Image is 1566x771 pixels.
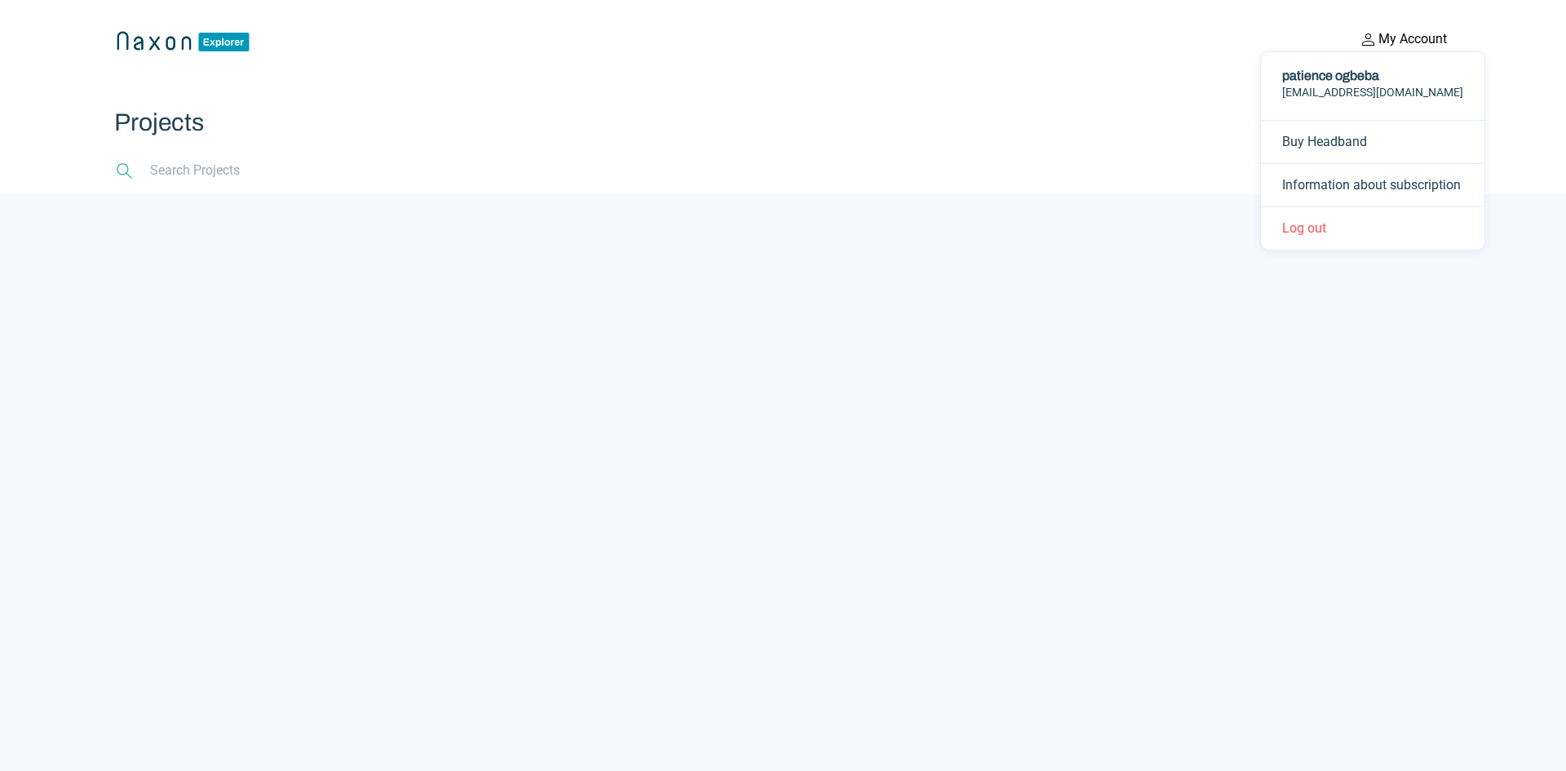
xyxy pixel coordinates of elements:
button: Log out [1261,206,1484,250]
img: account.png [1359,29,1378,49]
img: naxon_small_logo_2.png [114,29,252,53]
button: My Account [1354,29,1452,50]
div: patience ogbeba [1282,67,1463,84]
div: [EMAIL_ADDRESS][DOMAIN_NAME] [1282,80,1463,105]
div: Projects [114,110,783,135]
button: Information about subscription [1261,163,1484,206]
button: Buy Headband [1261,120,1484,163]
img: magnifying_glass.png [114,160,135,181]
input: Search Projects [148,160,301,181]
